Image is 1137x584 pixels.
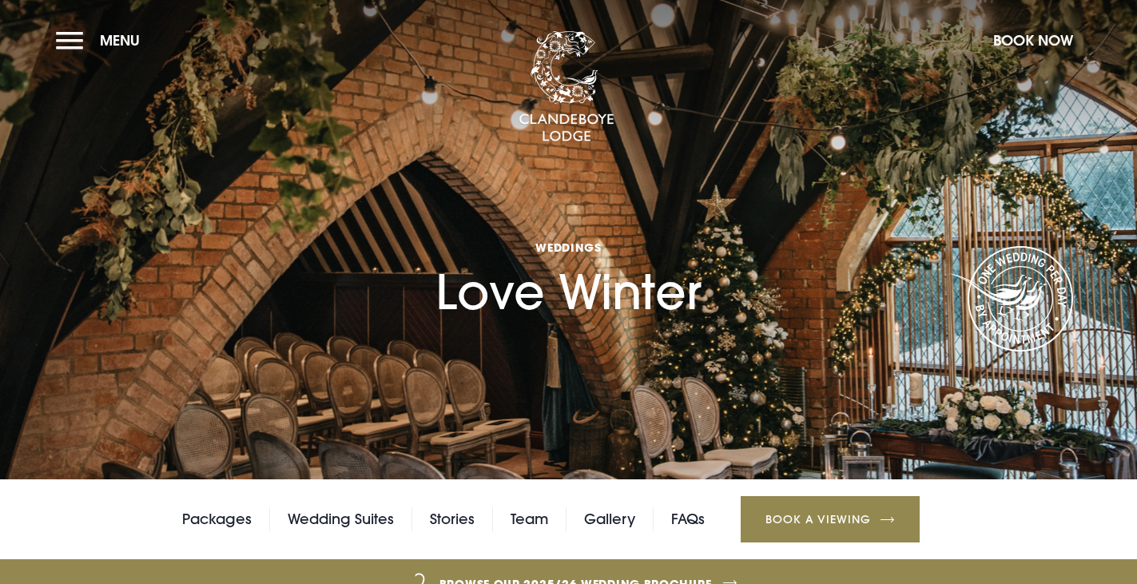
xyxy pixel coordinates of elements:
img: Clandeboye Lodge [519,31,614,143]
span: Menu [100,31,140,50]
a: Stories [430,507,475,531]
a: FAQs [671,507,705,531]
span: Weddings [435,240,702,255]
h1: Love Winter [435,167,702,320]
a: Book a Viewing [741,496,920,542]
a: Packages [182,507,252,531]
a: Gallery [584,507,635,531]
button: Book Now [985,23,1081,58]
a: Wedding Suites [288,507,394,531]
button: Menu [56,23,148,58]
a: Team [511,507,548,531]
